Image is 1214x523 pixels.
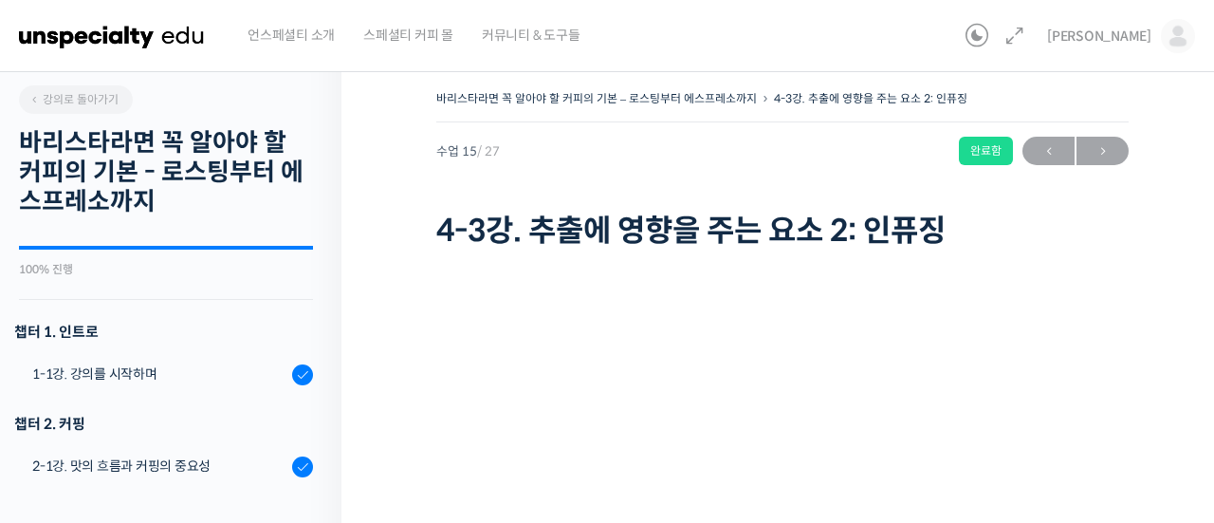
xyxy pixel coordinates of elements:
a: ←이전 [1022,137,1075,165]
span: 강의로 돌아가기 [28,92,119,106]
div: 100% 진행 [19,264,313,275]
span: [PERSON_NAME] [1047,28,1151,45]
h1: 4-3강. 추출에 영향을 주는 요소 2: 인퓨징 [436,213,1129,249]
span: 수업 15 [436,145,500,158]
div: 1-1강. 강의를 시작하며 [32,364,286,384]
span: / 27 [477,143,500,159]
a: 강의로 돌아가기 [19,85,133,114]
a: 다음→ [1076,137,1129,165]
div: 완료함 [959,137,1013,165]
span: → [1076,139,1129,164]
div: 챕터 2. 커핑 [14,411,313,437]
a: 4-3강. 추출에 영향을 주는 요소 2: 인퓨징 [774,91,967,105]
a: 바리스타라면 꼭 알아야 할 커피의 기본 – 로스팅부터 에스프레소까지 [436,91,757,105]
span: ← [1022,139,1075,164]
h2: 바리스타라면 꼭 알아야 할 커피의 기본 - 로스팅부터 에스프레소까지 [19,128,313,217]
h3: 챕터 1. 인트로 [14,319,313,345]
div: 2-1강. 맛의 흐름과 커핑의 중요성 [32,456,286,476]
